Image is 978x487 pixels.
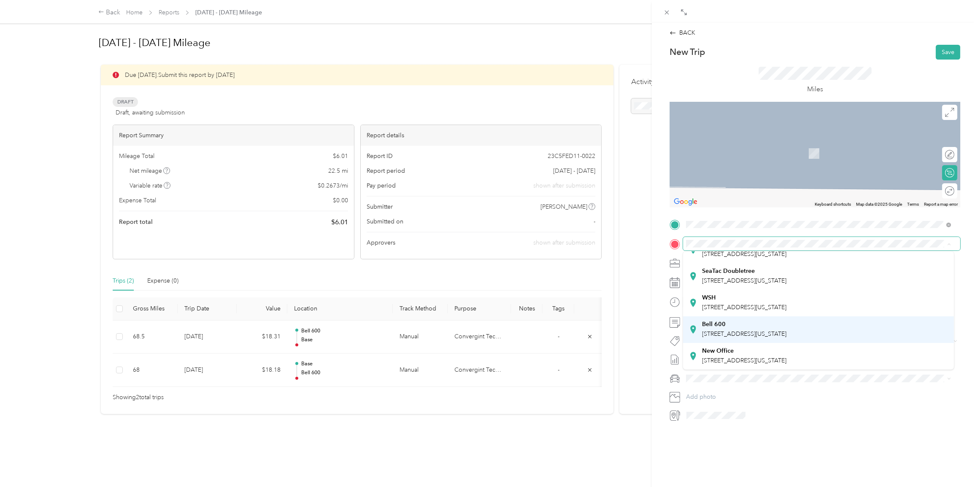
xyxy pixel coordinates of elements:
[702,330,786,337] span: [STREET_ADDRESS][US_STATE]
[670,46,705,58] p: New Trip
[807,84,823,95] p: Miles
[702,321,726,328] strong: Bell 600
[702,357,786,364] span: [STREET_ADDRESS][US_STATE]
[815,201,851,207] button: Keyboard shortcuts
[702,304,786,311] span: [STREET_ADDRESS][US_STATE]
[683,391,960,403] button: Add photo
[931,440,978,487] iframe: Everlance-gr Chat Button Frame
[672,196,700,207] a: Open this area in Google Maps (opens a new window)
[856,202,902,207] span: Map data ©2025 Google
[702,250,786,258] span: [STREET_ADDRESS][US_STATE]
[702,294,716,302] strong: WSH
[670,28,695,37] div: BACK
[672,196,700,207] img: Google
[702,277,786,284] span: [STREET_ADDRESS][US_STATE]
[936,45,960,60] button: Save
[702,267,755,275] strong: SeaTac Doubletree
[924,202,958,207] a: Report a map error
[702,347,734,355] strong: New Office
[907,202,919,207] a: Terms (opens in new tab)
